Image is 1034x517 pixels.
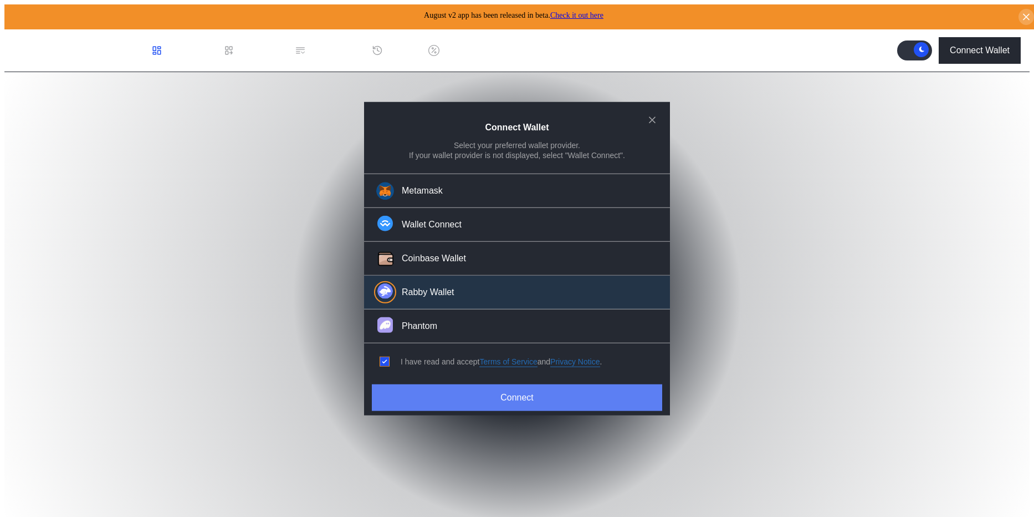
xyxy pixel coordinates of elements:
[377,317,393,333] img: Phantom
[239,45,281,55] div: Loan Book
[444,45,510,55] div: Discount Factors
[364,310,670,343] button: PhantomPhantom
[401,357,602,367] div: I have read and accept .
[402,219,462,230] div: Wallet Connect
[485,123,549,133] h2: Connect Wallet
[950,45,1010,55] div: Connect Wallet
[387,45,415,55] div: History
[402,286,454,298] div: Rabby Wallet
[364,174,670,208] button: Metamask
[538,357,550,367] span: and
[376,250,395,268] img: Coinbase Wallet
[409,150,625,160] div: If your wallet provider is not displayed, select "Wallet Connect".
[364,242,670,276] button: Coinbase WalletCoinbase Wallet
[550,11,603,19] a: Check it out here
[310,45,359,55] div: Permissions
[479,357,537,367] a: Terms of Service
[454,140,580,150] div: Select your preferred wallet provider.
[643,111,661,129] button: close modal
[364,276,670,310] button: Rabby WalletRabby Wallet
[402,252,466,264] div: Coinbase Wallet
[372,384,662,410] button: Connect
[377,283,393,299] img: Rabby Wallet
[167,45,210,55] div: Dashboard
[364,208,670,242] button: Wallet Connect
[402,185,443,196] div: Metamask
[424,11,603,19] span: August v2 app has been released in beta.
[550,357,600,367] a: Privacy Notice
[402,320,437,332] div: Phantom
